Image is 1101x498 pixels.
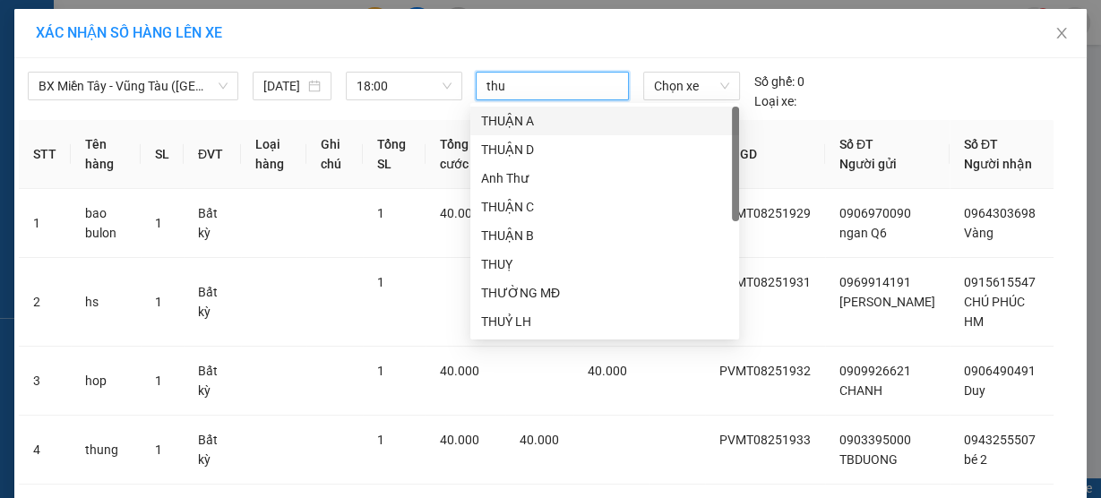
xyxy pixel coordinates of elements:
div: THUỴ [470,250,739,279]
td: bao bulon [71,189,141,258]
button: Close [1036,9,1087,59]
td: Bất kỳ [184,416,241,485]
span: 40.000 [588,364,627,378]
span: PVMT08251931 [719,275,811,289]
span: 1 [155,295,162,309]
div: THUẬN A [481,111,728,131]
td: hs [71,258,141,347]
span: CHANH [839,383,882,398]
span: BX Miền Tây - Vũng Tàu (Hàng Hóa) [39,73,228,99]
span: 1 [155,373,162,388]
th: Tổng cước [426,120,505,189]
span: 18:00 [357,73,452,99]
span: XÁC NHẬN SỐ HÀNG LÊN XE [36,24,222,41]
span: 0943255507 [964,433,1036,447]
span: TBDUONG [839,452,898,467]
div: THƯỜNG MĐ [481,283,728,303]
span: Số ĐT [964,137,998,151]
div: THUẬN B [481,226,728,245]
span: Duy [964,383,985,398]
span: Số ghế: [754,72,795,91]
span: 40.000 [440,433,479,447]
span: CHÚ PHÚC HM [964,295,1025,329]
span: 40.000 [520,433,559,447]
td: Bất kỳ [184,258,241,347]
span: 1 [155,442,162,457]
th: Tổng SL [363,120,426,189]
div: Anh Thư [470,164,739,193]
th: SL [141,120,184,189]
th: STT [19,120,71,189]
span: 0906970090 [839,206,911,220]
span: Số ĐT [839,137,873,151]
th: Ghi chú [306,120,363,189]
td: 4 [19,416,71,485]
th: ĐVT [184,120,241,189]
span: 0969914191 [839,275,911,289]
td: 2 [19,258,71,347]
span: Chọn xe [654,73,729,99]
span: close [1054,26,1069,40]
td: Bất kỳ [184,189,241,258]
span: 0903395000 [839,433,911,447]
div: THUỶ LH [481,312,728,331]
div: THUẬN A [470,107,739,135]
td: Bất kỳ [184,347,241,416]
span: 1 [377,364,384,378]
span: bé 2 [964,452,987,467]
span: 1 [155,216,162,230]
span: 1 [377,433,384,447]
div: THƯỜNG MĐ [470,279,739,307]
td: thung [71,416,141,485]
div: THUẬN C [470,193,739,221]
span: ngan Q6 [839,226,887,240]
span: 1 [377,275,384,289]
div: THUẬN B [470,221,739,250]
span: Người nhận [964,157,1032,171]
div: THUẬN C [481,197,728,217]
span: Vàng [964,226,993,240]
td: hop [71,347,141,416]
th: Tên hàng [71,120,141,189]
input: 15/08/2025 [263,76,305,96]
span: PVMT08251933 [719,433,811,447]
span: Loại xe: [754,91,796,111]
td: 3 [19,347,71,416]
span: PVMT08251932 [719,364,811,378]
th: Loại hàng [241,120,307,189]
div: THUỴ [481,254,728,274]
span: 0915615547 [964,275,1036,289]
th: Mã GD [705,120,825,189]
span: 1 [377,206,384,220]
div: THUẬN D [470,135,739,164]
span: 40.000 [440,206,479,220]
span: 0964303698 [964,206,1036,220]
div: 0 [754,72,804,91]
div: Anh Thư [481,168,728,188]
td: 1 [19,189,71,258]
span: 40.000 [440,364,479,378]
span: 0909926621 [839,364,911,378]
span: [PERSON_NAME] [839,295,935,309]
span: 0906490491 [964,364,1036,378]
span: PVMT08251929 [719,206,811,220]
div: THUỶ LH [470,307,739,336]
span: Người gửi [839,157,897,171]
div: THUẬN D [481,140,728,159]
